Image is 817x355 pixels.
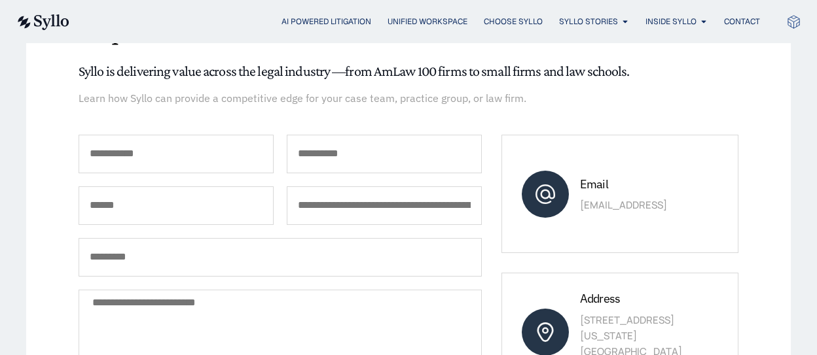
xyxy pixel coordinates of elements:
[79,18,738,44] h1: Request a Demo
[645,16,697,27] a: Inside Syllo
[580,197,718,213] p: [EMAIL_ADDRESS]
[580,291,621,306] span: Address
[96,16,760,28] nav: Menu
[484,16,543,27] a: Choose Syllo
[580,177,608,192] span: Email
[559,16,618,27] a: Syllo Stories
[96,16,760,28] div: Menu Toggle
[281,16,371,27] a: AI Powered Litigation
[79,90,738,106] p: Learn how Syllo can provide a competitive edge for your case team, practice group, or law firm.
[724,16,760,27] a: Contact
[388,16,467,27] a: Unified Workspace
[16,14,69,30] img: syllo
[79,63,738,80] h5: Syllo is delivering value across the legal industry —from AmLaw 100 firms to small firms and law ...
